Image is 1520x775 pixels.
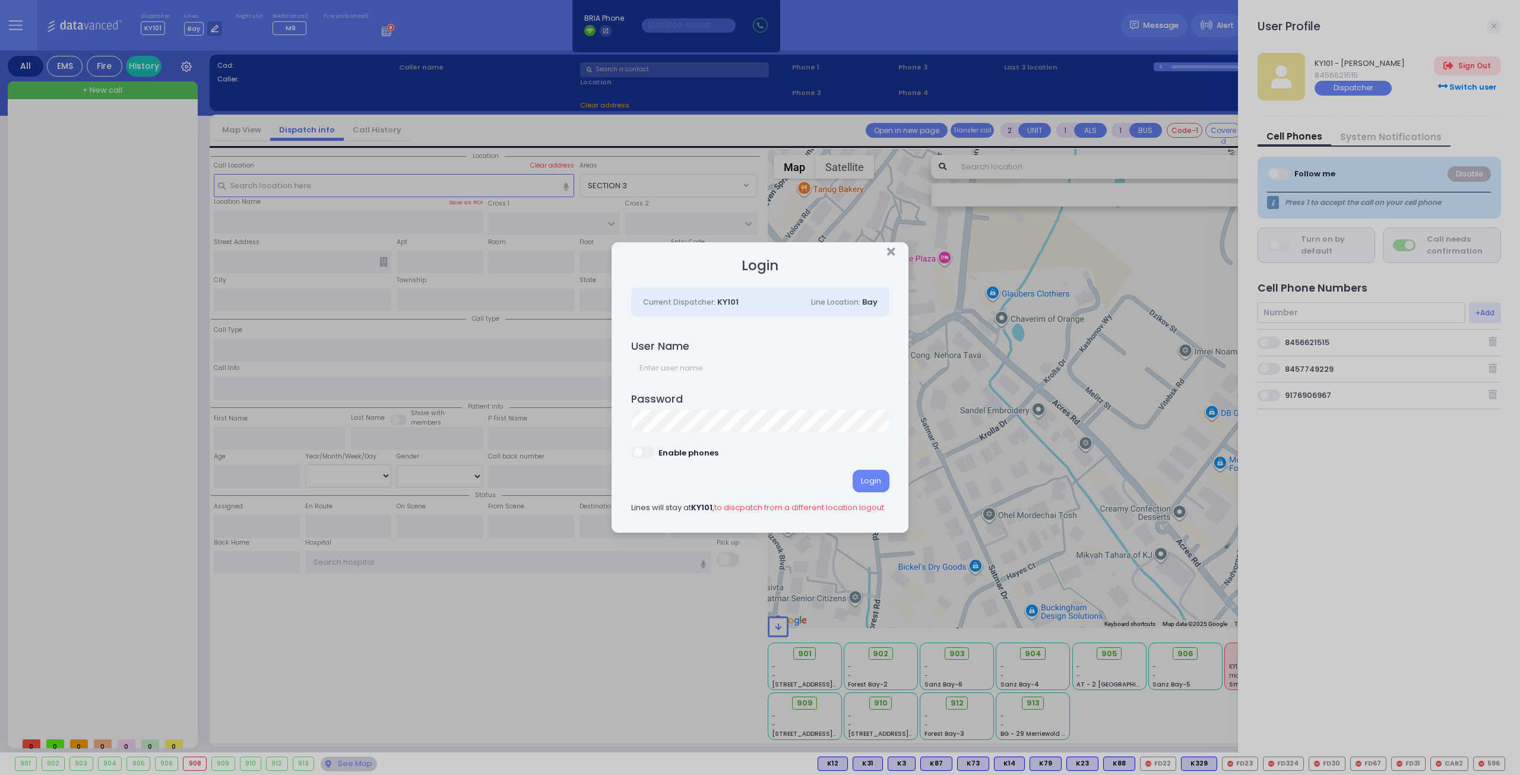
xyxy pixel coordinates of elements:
[717,296,739,308] span: KY101
[631,357,889,379] input: Enter user name
[691,502,712,513] span: KY101
[811,297,860,307] span: Line Location:
[714,502,884,513] a: to discpatch from a different location logout
[643,297,715,307] span: Current Dispatcher:
[631,340,889,353] h4: User Name
[658,447,718,459] div: Enable phones
[631,393,889,406] h4: Password
[887,246,895,258] button: Close
[853,470,889,492] div: Login
[862,296,878,308] span: Bay
[631,502,884,514] span: Lines will stay at ,
[742,258,778,274] h2: Login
